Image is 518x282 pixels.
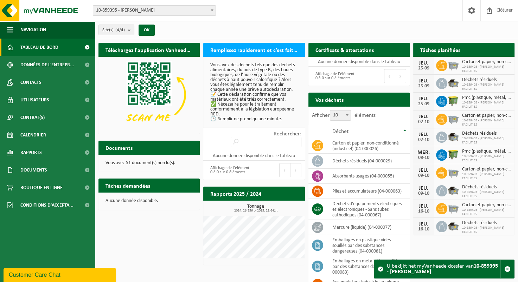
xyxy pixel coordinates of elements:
[462,59,511,65] span: Carton et papier, non-conditionné (industriel)
[417,66,431,71] div: 25-09
[417,84,431,89] div: 25-09
[207,204,305,213] h3: Tonnage
[417,114,431,120] div: JEU.
[332,129,348,134] span: Déchet
[417,221,431,227] div: JEU.
[417,191,431,196] div: 09-10
[417,203,431,209] div: JEU.
[462,154,511,163] span: 10-859403 - [PERSON_NAME] FACILITIES
[207,162,250,178] div: Affichage de l'élément 0 à 0 sur 0 éléments
[462,113,511,119] span: Carton et papier, non-conditionné (industriel)
[417,60,431,66] div: JEU.
[417,209,431,214] div: 16-10
[20,21,46,39] span: Navigation
[308,57,410,67] td: Aucune donnée disponible dans le tableau
[462,101,511,109] span: 10-859403 - [PERSON_NAME] FACILITIES
[330,110,351,120] span: 10
[417,137,431,142] div: 02-10
[98,43,200,56] h2: Téléchargez l'application Vanheede+ maintenant!
[20,91,49,109] span: Utilisateurs
[20,196,73,214] span: Conditions d'accepta...
[387,260,500,278] div: U bekijkt het myVanheede dossier van
[105,199,193,203] p: Aucune donnée disponible.
[207,209,305,213] span: 2024: 26,356 t - 2025: 22,641 t
[20,179,63,196] span: Boutique en ligne
[279,163,290,177] button: Previous
[417,186,431,191] div: JEU.
[102,25,125,35] span: Site(s)
[93,6,216,15] span: 10-859395 - ELIA CRÉALYS
[417,96,431,102] div: JEU.
[413,43,467,56] h2: Tâches planifiées
[417,78,431,84] div: JEU.
[447,220,459,232] img: WB-5000-GAL-GY-01
[462,226,511,234] span: 10-859403 - [PERSON_NAME] FACILITIES
[447,77,459,89] img: WB-5000-GAL-GY-01
[417,173,431,178] div: 09-10
[20,74,41,91] span: Contacts
[417,168,431,173] div: JEU.
[290,163,301,177] button: Next
[395,69,406,83] button: Next
[327,220,410,235] td: mercure (liquide) (04-000077)
[384,69,395,83] button: Previous
[20,144,42,161] span: Rapports
[308,43,381,56] h2: Certificats & attestations
[327,235,410,256] td: emballages en plastique vides souillés par des substances dangereuses (04-000081)
[462,202,511,208] span: Carton et papier, non-conditionné (industriel)
[462,208,511,216] span: 10-859403 - [PERSON_NAME] FACILITIES
[447,95,459,107] img: WB-1100-HPE-GN-50
[20,126,46,144] span: Calendrier
[417,150,431,155] div: MER.
[20,161,47,179] span: Documents
[93,5,216,16] span: 10-859395 - ELIA CRÉALYS
[462,190,511,199] span: 10-859403 - [PERSON_NAME] FACILITIES
[327,199,410,220] td: déchets d'équipements électriques et électroniques - Sans tubes cathodiques (04-000067)
[312,113,376,118] label: Afficher éléments
[417,120,431,125] div: 02-10
[20,109,45,126] span: Contrat(s)
[327,169,410,184] td: absorbants usagés (04-000055)
[462,77,511,83] span: Déchets résiduels
[387,263,498,275] strong: 10-859395 - [PERSON_NAME]
[98,57,200,133] img: Download de VHEPlus App
[203,43,305,56] h2: Remplissez rapidement et c’est fait, votre déclaration RED pour 2025
[447,113,459,125] img: WB-2500-GAL-GY-01
[462,83,511,91] span: 10-859403 - [PERSON_NAME] FACILITIES
[447,202,459,214] img: WB-2500-GAL-GY-01
[462,149,511,154] span: Pmc (plastique, métal, carton boisson) (industriel)
[462,184,511,190] span: Déchets résiduels
[115,28,125,32] count: (4/4)
[98,25,134,35] button: Site(s)(4/4)
[447,166,459,178] img: WB-2500-GAL-GY-01
[462,167,511,172] span: Carton et papier, non-conditionné (industriel)
[327,138,410,154] td: carton et papier, non-conditionné (industriel) (04-000026)
[98,179,157,192] h2: Tâches demandées
[330,110,351,121] span: 10
[327,184,410,199] td: Piles et accumulateurs (04-000063)
[447,59,459,71] img: WB-2500-GAL-GY-01
[4,267,117,282] iframe: chat widget
[462,136,511,145] span: 10-859403 - [PERSON_NAME] FACILITIES
[244,200,304,214] a: Consulter les rapports
[447,130,459,142] img: WB-5000-GAL-GY-01
[203,187,268,200] h2: Rapports 2025 / 2024
[98,141,140,154] h2: Documents
[210,63,298,122] p: Vous avez des déchets tels que des déchets alimentaires, du bois de type B, des boues biologiques...
[462,95,511,101] span: Pmc (plastique, métal, carton boisson) (industriel)
[308,93,351,106] h2: Vos déchets
[417,102,431,107] div: 25-09
[417,227,431,232] div: 16-10
[139,25,155,36] button: OK
[462,172,511,181] span: 10-859403 - [PERSON_NAME] FACILITIES
[417,132,431,137] div: JEU.
[327,154,410,169] td: déchets résiduels (04-000029)
[462,65,511,73] span: 10-859403 - [PERSON_NAME] FACILITIES
[462,131,511,136] span: Déchets résiduels
[447,148,459,160] img: WB-1100-HPE-GN-50
[20,56,74,74] span: Données de l'entrepr...
[105,161,193,166] p: Vous avez 51 document(s) non lu(s).
[462,220,511,226] span: Déchets résiduels
[462,119,511,127] span: 10-859403 - [PERSON_NAME] FACILITIES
